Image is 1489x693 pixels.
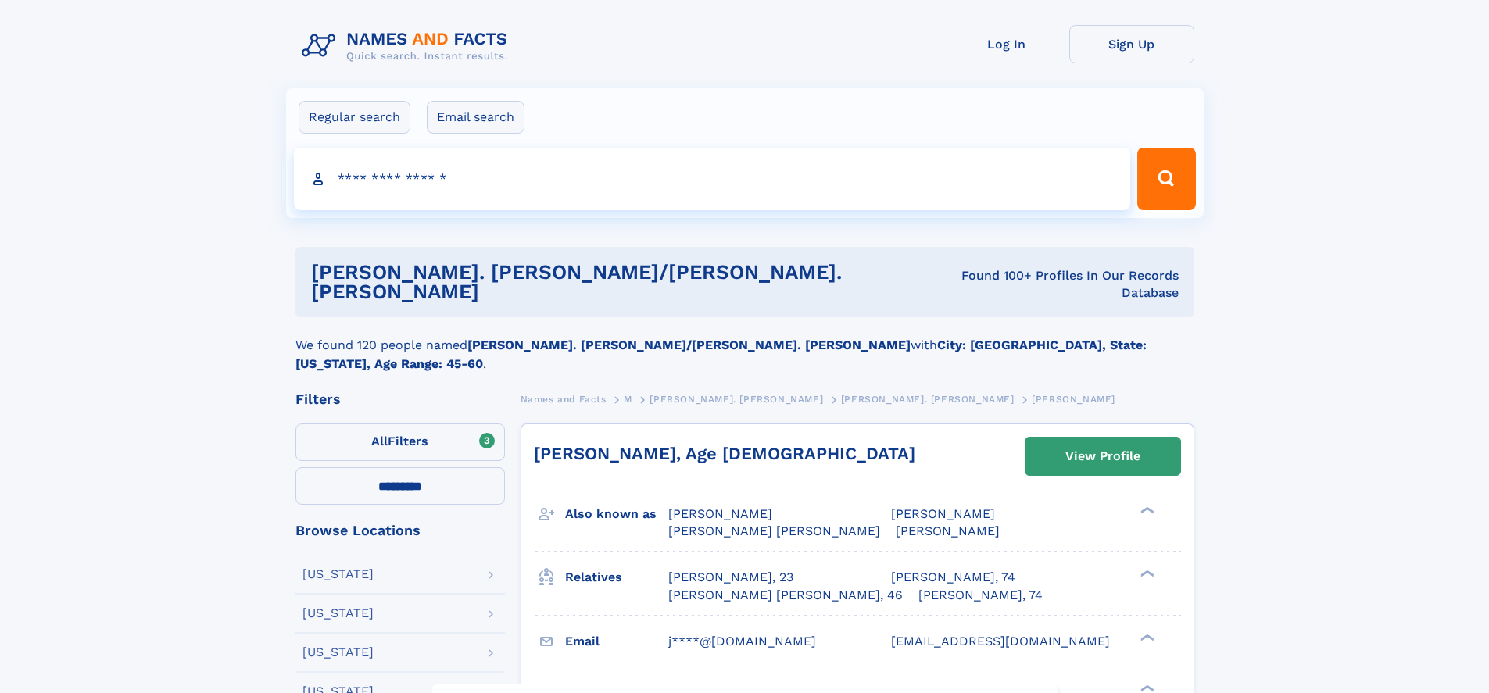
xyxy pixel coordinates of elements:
b: [PERSON_NAME]. [PERSON_NAME]/[PERSON_NAME]. [PERSON_NAME] [467,338,911,352]
h3: Also known as [565,501,668,527]
a: [PERSON_NAME], 74 [891,569,1015,586]
a: [PERSON_NAME] [PERSON_NAME], 46 [668,587,903,604]
span: [EMAIL_ADDRESS][DOMAIN_NAME] [891,634,1110,648]
a: Sign Up [1069,25,1194,63]
label: Email search [427,101,524,134]
input: search input [294,148,1131,210]
img: Logo Names and Facts [295,25,521,67]
label: Filters [295,423,505,461]
div: ❯ [1136,505,1155,516]
a: Names and Facts [521,389,607,409]
button: Search Button [1137,148,1195,210]
a: [PERSON_NAME]. [PERSON_NAME] [841,389,1015,409]
span: [PERSON_NAME] [891,506,995,521]
div: Found 100+ Profiles In Our Records Database [932,267,1178,302]
a: [PERSON_NAME], 74 [918,587,1043,604]
a: Log In [944,25,1069,63]
a: View Profile [1025,438,1180,475]
div: We found 120 people named with . [295,317,1194,373]
div: ❯ [1136,632,1155,642]
a: [PERSON_NAME], 23 [668,569,793,586]
a: M [624,389,632,409]
label: Regular search [299,101,410,134]
a: [PERSON_NAME], Age [DEMOGRAPHIC_DATA] [534,444,915,463]
a: [PERSON_NAME]. [PERSON_NAME] [650,389,823,409]
div: ❯ [1136,569,1155,579]
span: [PERSON_NAME]. [PERSON_NAME] [650,394,823,405]
div: [US_STATE] [302,607,374,620]
span: [PERSON_NAME] [1032,394,1115,405]
div: [US_STATE] [302,646,374,659]
div: Filters [295,392,505,406]
h3: Email [565,628,668,655]
h3: Relatives [565,564,668,591]
b: City: [GEOGRAPHIC_DATA], State: [US_STATE], Age Range: 45-60 [295,338,1147,371]
div: Browse Locations [295,523,505,538]
span: [PERSON_NAME] [896,523,1000,538]
span: M [624,394,632,405]
div: ❯ [1136,683,1155,693]
div: View Profile [1065,438,1140,474]
span: All [371,434,388,448]
h1: [PERSON_NAME]. [PERSON_NAME]/[PERSON_NAME]. [PERSON_NAME] [311,263,933,302]
span: [PERSON_NAME]. [PERSON_NAME] [841,394,1015,405]
div: [US_STATE] [302,568,374,580]
span: [PERSON_NAME] [668,506,772,521]
span: [PERSON_NAME] [PERSON_NAME] [668,523,880,538]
